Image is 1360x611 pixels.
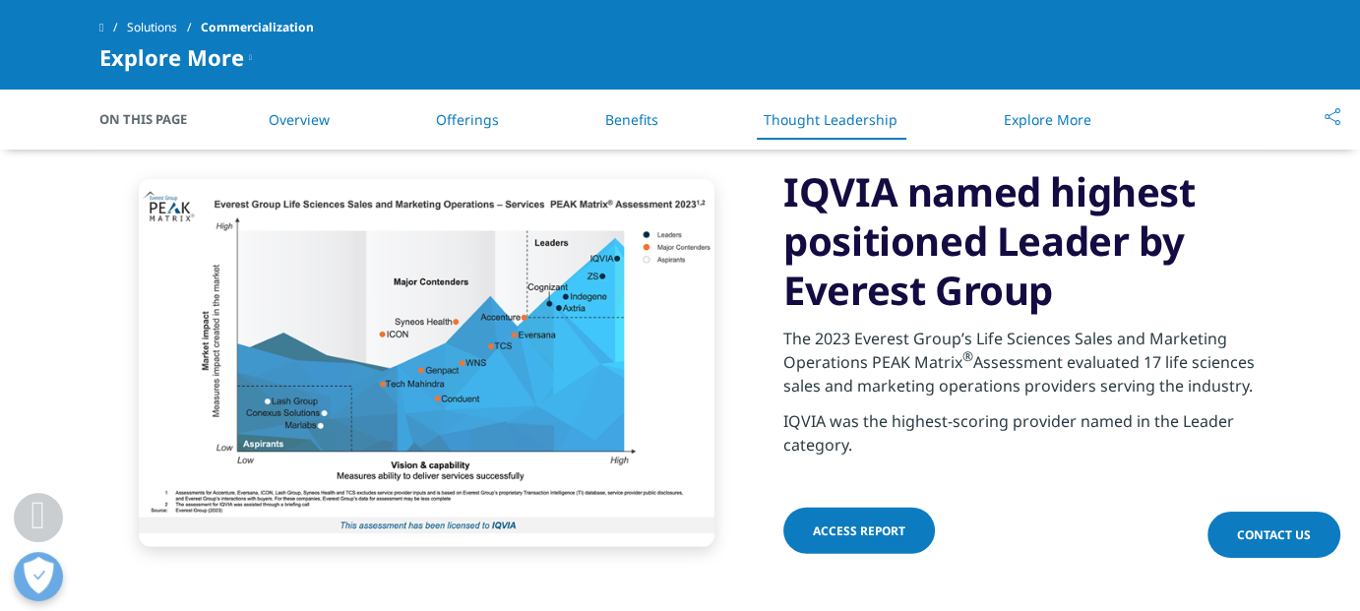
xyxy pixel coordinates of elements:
a: Explore More [1004,110,1091,129]
span: Contact Us [1237,526,1311,543]
span: Commercialization [201,10,314,45]
a: Solutions [127,10,201,45]
span: On This Page [99,109,208,129]
a: Contact Us [1207,512,1340,558]
a: Offerings [436,110,499,129]
a: ACCESS REPORT [783,508,935,554]
a: Overview [269,110,330,129]
a: Thought Leadership [764,110,897,129]
span: ACCESS REPORT [813,522,905,539]
p: The 2023 Everest Group’s Life Sciences Sales and Marketing Operations PEAK Matrix Assessment eval... [783,327,1261,409]
span: Explore More [99,45,244,69]
button: Open Preferences [14,552,63,601]
h3: IQVIA named highest positioned Leader by Everest Group [783,167,1261,315]
a: Benefits [604,110,657,129]
p: IQVIA was the highest-scoring provider named in the Leader category. [783,409,1261,468]
sup: ® [962,348,973,366]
